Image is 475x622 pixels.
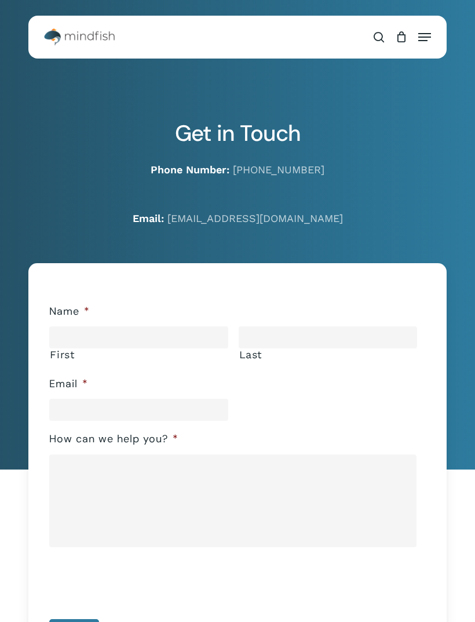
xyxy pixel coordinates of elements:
[49,377,88,391] label: Email
[167,212,343,224] a: [EMAIL_ADDRESS][DOMAIN_NAME]
[28,120,447,147] h2: Get in Touch
[50,349,228,361] label: First
[239,349,417,361] label: Last
[49,305,90,318] label: Name
[49,555,225,601] iframe: reCAPTCHA
[49,432,178,446] label: How can we help you?
[390,23,412,52] a: Cart
[133,212,164,224] strong: Email:
[28,23,447,52] header: Main Menu
[418,31,431,43] a: Navigation Menu
[233,163,324,176] a: [PHONE_NUMBER]
[151,163,229,176] strong: Phone Number:
[44,28,115,46] img: Mindfish Test Prep & Academics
